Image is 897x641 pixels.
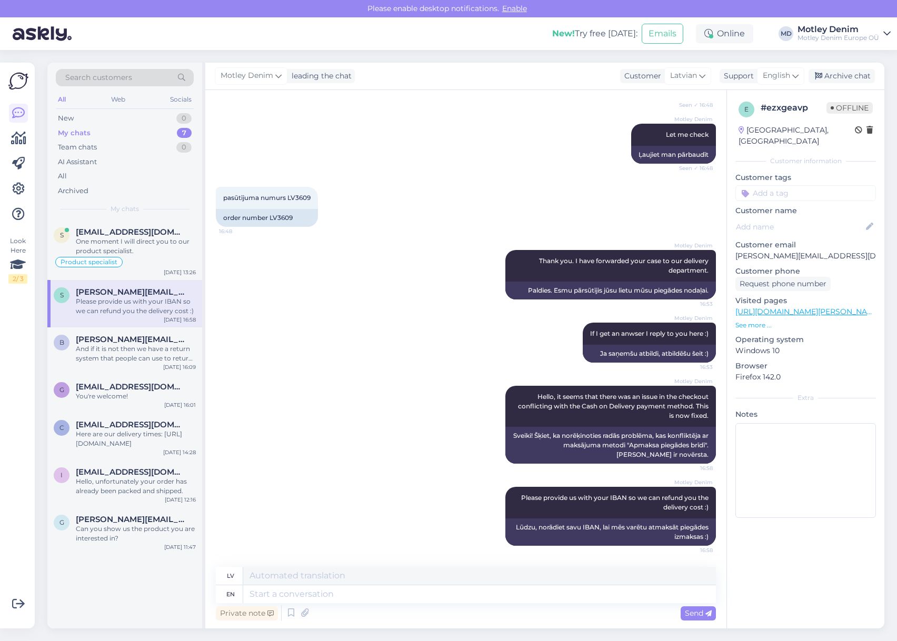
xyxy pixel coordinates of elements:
span: Motley Denim [673,377,713,385]
span: 16:53 [673,300,713,308]
div: Sveiki! Šķiet, ka norēķinoties radās problēma, kas konfliktēja ar maksājuma metodi "Apmaksa piegā... [505,427,716,464]
span: Product specialist [61,259,117,265]
span: Enable [499,4,530,13]
div: Please provide us with your IBAN so we can refund you the delivery cost :) [76,297,196,316]
div: Support [720,71,754,82]
span: samiaut74@gmail.com [76,227,185,237]
div: [DATE] 14:28 [163,448,196,456]
div: Look Here [8,236,27,284]
span: gincevit@gmail.com [76,382,185,392]
p: Operating system [735,334,876,345]
div: [DATE] 13:26 [164,268,196,276]
div: You're welcome! [76,392,196,401]
div: Ja saņemšu atbildi, atbildēšu šeit :) [583,345,716,363]
p: Browser [735,360,876,372]
div: # ezxgeavp [761,102,826,114]
div: AI Assistant [58,157,97,167]
div: New [58,113,74,124]
div: [DATE] 16:58 [164,316,196,324]
span: Hello, it seems that there was an issue in the checkout conflicting with the Cash on Delivery pay... [518,393,710,419]
span: g [59,518,64,526]
div: [GEOGRAPHIC_DATA], [GEOGRAPHIC_DATA] [739,125,855,147]
div: [DATE] 11:47 [164,543,196,551]
div: And if it is not then we have a return system that people can use to return one and buy another s... [76,344,196,363]
div: One moment I will direct you to our product specialist. [76,237,196,256]
span: s [60,291,64,299]
div: Try free [DATE]: [552,27,637,40]
div: Team chats [58,142,97,153]
button: Emails [642,24,683,44]
div: Customer [620,71,661,82]
span: g [59,386,64,394]
div: Here are our delivery times: [URL][DOMAIN_NAME] [76,429,196,448]
span: Thank you. I have forwarded your case to our delivery department. [539,257,710,274]
div: Extra [735,393,876,403]
div: Hello, unfortunately your order has already been packed and shipped. [76,477,196,496]
span: Send [685,608,712,618]
img: Askly Logo [8,71,28,91]
span: pasūtījuma numurs LV3609 [223,194,311,202]
div: [DATE] 16:09 [163,363,196,371]
span: 16:58 [673,546,713,554]
div: Ļaujiet man pārbaudīt [631,146,716,164]
p: Firefox 142.0 [735,372,876,383]
div: 0 [176,142,192,153]
span: cwm57561@jioso.com [76,420,185,429]
span: 16:53 [673,363,713,371]
div: leading the chat [287,71,352,82]
p: Visited pages [735,295,876,306]
div: Private note [216,606,278,620]
div: lv [227,567,234,585]
div: Motley Denim Europe OÜ [798,34,879,42]
div: All [56,93,68,106]
span: c [59,424,64,432]
p: [PERSON_NAME][EMAIL_ADDRESS][DOMAIN_NAME] [735,251,876,262]
span: ingridlmtr0@gmail.com [76,467,185,477]
div: All [58,171,67,182]
span: Motley Denim [673,115,713,123]
a: [URL][DOMAIN_NAME][PERSON_NAME] [735,307,881,316]
span: Seen ✓ 16:48 [673,164,713,172]
div: Web [109,93,127,106]
div: 7 [177,128,192,138]
span: Let me check [666,131,709,138]
p: Customer phone [735,266,876,277]
div: Can you show us the product you are interested in? [76,524,196,543]
div: Motley Denim [798,25,879,34]
div: Online [696,24,753,43]
span: i [61,471,63,479]
div: en [226,585,235,603]
span: sandra@auditbirojs.lv [76,287,185,297]
div: Customer information [735,156,876,166]
span: 16:48 [219,227,258,235]
span: glende.wiesbaden@web.de [76,515,185,524]
p: Customer tags [735,172,876,183]
span: s [60,231,64,239]
span: Motley Denim [673,478,713,486]
span: Seen ✓ 16:48 [673,101,713,109]
span: b [59,338,64,346]
div: Lūdzu, norādiet savu IBAN, lai mēs varētu atmaksāt piegādes izmaksas :) [505,518,716,546]
div: [DATE] 12:16 [165,496,196,504]
div: Archived [58,186,88,196]
span: English [763,70,790,82]
span: Search customers [65,72,132,83]
input: Add name [736,221,864,233]
input: Add a tag [735,185,876,201]
span: bo-goran.olofsson@skola.uppsala.se [76,335,185,344]
span: Motley Denim [673,242,713,249]
span: If I get an anwser I reply to you here :) [590,329,709,337]
div: My chats [58,128,91,138]
div: Request phone number [735,277,831,291]
span: Offline [826,102,873,114]
a: Motley DenimMotley Denim Europe OÜ [798,25,891,42]
div: Archive chat [809,69,875,83]
div: 2 / 3 [8,274,27,284]
span: Please provide us with your IBAN so we can refund you the delivery cost :) [521,494,710,511]
p: Customer name [735,205,876,216]
div: Paldies. Esmu pārsūtījis jūsu lietu mūsu piegādes nodaļai. [505,282,716,299]
div: order number LV3609 [216,209,318,227]
div: MD [779,26,793,41]
p: See more ... [735,320,876,330]
p: Customer email [735,239,876,251]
